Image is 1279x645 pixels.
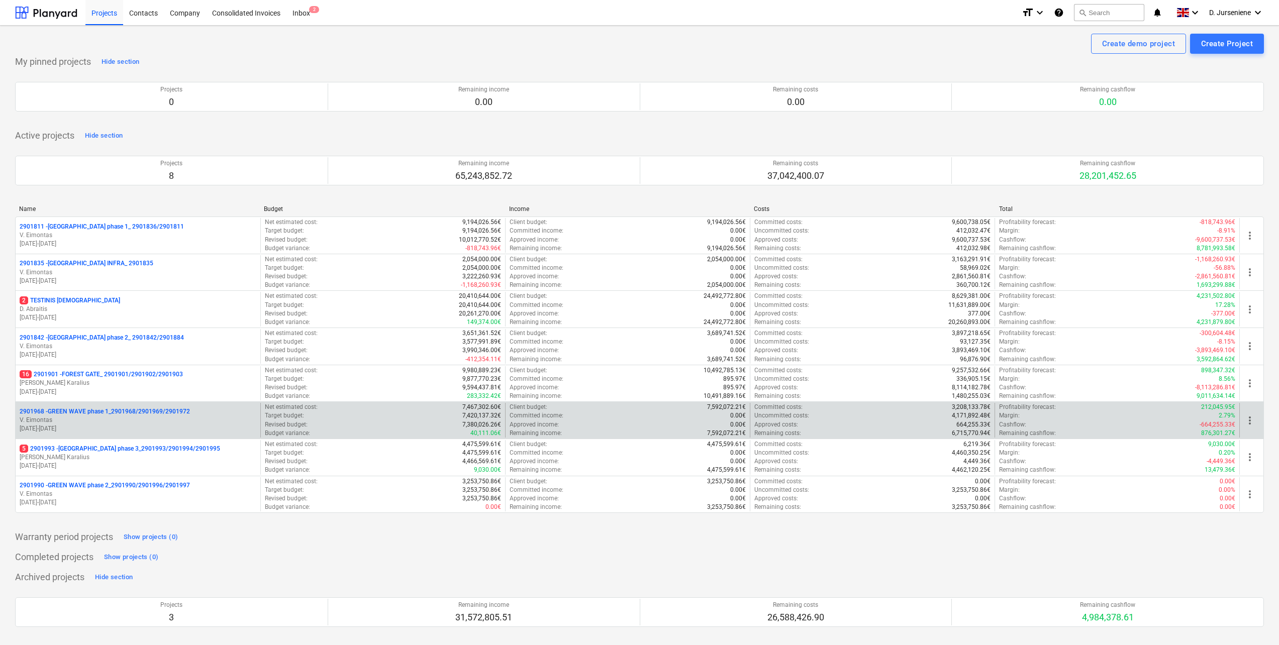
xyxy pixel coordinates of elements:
p: V. Eimontas [20,416,256,424]
div: Income [509,205,746,212]
p: 10,012,770.52€ [459,236,501,244]
span: more_vert [1244,230,1256,242]
p: Remaining costs : [754,244,801,253]
p: 0.00€ [730,227,746,235]
p: 7,380,026.26€ [462,420,501,429]
p: 8,629,381.00€ [952,292,991,300]
p: 20,261,270.00€ [459,309,501,318]
p: Remaining cashflow : [999,281,1056,289]
p: -3,893,469.10€ [1195,346,1235,355]
p: 0.00€ [730,236,746,244]
p: 8,781,993.58€ [1197,244,1235,253]
p: Profitability forecast : [999,366,1056,375]
p: 0.00€ [730,272,746,281]
p: 20,410,644.00€ [459,301,501,309]
span: 2 [20,296,28,304]
p: Committed costs : [754,218,803,227]
p: -412,354.11€ [465,355,501,364]
p: Projects [160,159,182,168]
p: 0.00 [773,96,818,108]
div: 2TESTINIS [DEMOGRAPHIC_DATA]D. Abraitis[DATE]-[DATE] [20,296,256,322]
p: 898,347.32€ [1201,366,1235,375]
p: Committed costs : [754,403,803,411]
p: Committed income : [510,338,563,346]
p: 2901842 - [GEOGRAPHIC_DATA] phase 2_ 2901842/2901884 [20,334,184,342]
p: 20,260,893.00€ [948,318,991,327]
div: Create Project [1201,37,1253,50]
p: Remaining income : [510,392,562,400]
div: Show projects (0) [124,531,178,543]
p: 65,243,852.72 [455,170,512,182]
p: 8,114,182.78€ [952,383,991,392]
i: Knowledge base [1054,7,1064,19]
p: 0.00 [1080,96,1135,108]
p: Remaining cashflow [1079,159,1136,168]
p: -9,600,737.53€ [1195,236,1235,244]
p: 17.28% [1215,301,1235,309]
p: Uncommitted costs : [754,227,809,235]
p: Committed costs : [754,440,803,449]
div: Hide section [95,572,133,583]
div: Show projects (0) [104,552,158,563]
p: 0.00€ [730,309,746,318]
p: Committed income : [510,449,563,457]
span: more_vert [1244,303,1256,315]
p: Approved income : [510,236,559,244]
p: Client budget : [510,255,547,264]
p: [DATE] - [DATE] [20,240,256,248]
p: 360,700.12€ [956,281,991,289]
p: 0.00 [458,96,509,108]
p: Cashflow : [999,236,1026,244]
p: Budget variance : [265,318,310,327]
p: Remaining costs : [754,281,801,289]
p: -1,168,260.93€ [1195,255,1235,264]
p: 2,861,560.81€ [952,272,991,281]
button: Show projects (0) [121,529,180,545]
p: Budget variance : [265,244,310,253]
p: Revised budget : [265,272,308,281]
button: Create demo project [1091,34,1186,54]
button: Hide section [82,128,125,144]
div: 52901993 -[GEOGRAPHIC_DATA] phase 3_2901993/2901994/2901995[PERSON_NAME] Karalius[DATE]-[DATE] [20,445,256,470]
p: [PERSON_NAME] Karalius [20,453,256,462]
p: 24,492,772.80€ [704,292,746,300]
p: 9,194,026.56€ [462,227,501,235]
p: [DATE] - [DATE] [20,313,256,322]
p: Profitability forecast : [999,255,1056,264]
p: 1,480,255.03€ [952,392,991,400]
p: Remaining costs [767,159,824,168]
p: Committed costs : [754,366,803,375]
p: 336,905.15€ [956,375,991,383]
p: Committed income : [510,264,563,272]
p: Approved costs : [754,420,798,429]
button: Show projects (0) [102,549,161,565]
p: Remaining costs : [754,392,801,400]
p: 149,374.00€ [467,318,501,327]
p: Target budget : [265,411,304,420]
p: 895.97€ [723,383,746,392]
p: 9,877,770.23€ [462,375,501,383]
p: -377.00€ [1211,309,1235,318]
div: 162901901 -FOREST GATE_ 2901901/2901902/2901903[PERSON_NAME] Karalius[DATE]-[DATE] [20,370,256,396]
p: 2901811 - [GEOGRAPHIC_DATA] phase 1_ 2901836/2901811 [20,223,184,231]
p: 7,467,302.60€ [462,403,501,411]
p: Uncommitted costs : [754,264,809,272]
p: Profitability forecast : [999,403,1056,411]
p: 895.97€ [723,375,746,383]
p: 3,208,133.78€ [952,403,991,411]
p: 0.00€ [730,264,746,272]
p: Remaining income : [510,281,562,289]
p: Net estimated cost : [265,218,318,227]
p: 4,171,892.48€ [952,411,991,420]
p: Net estimated cost : [265,403,318,411]
p: 10,491,889.16€ [704,392,746,400]
p: 24,492,772.80€ [704,318,746,327]
p: Margin : [999,411,1020,420]
p: 3,592,864.62€ [1197,355,1235,364]
p: 28,201,452.65 [1079,170,1136,182]
p: 2901993 - [GEOGRAPHIC_DATA] phase 3_2901993/2901994/2901995 [20,445,220,453]
i: format_size [1022,7,1034,19]
p: Remaining costs : [754,318,801,327]
p: Cashflow : [999,420,1026,429]
p: Target budget : [265,449,304,457]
